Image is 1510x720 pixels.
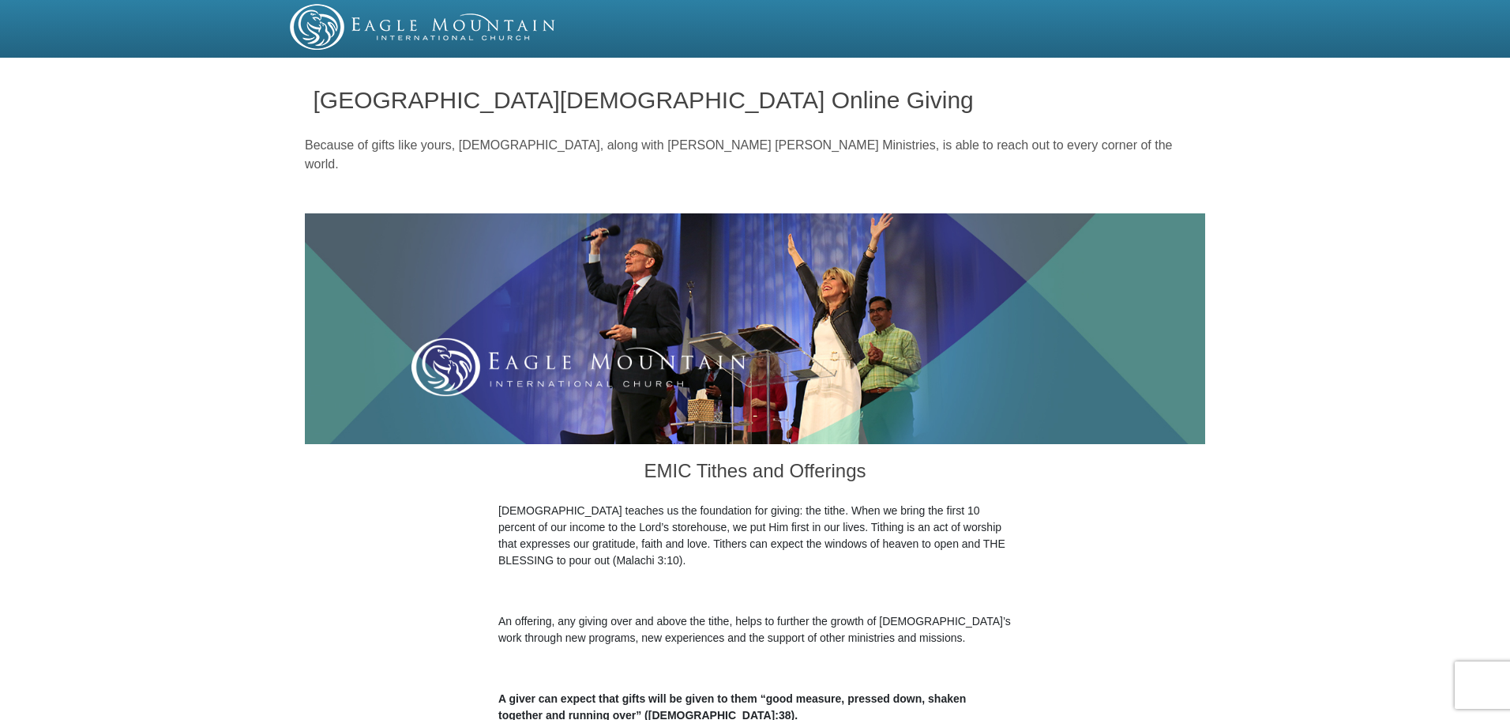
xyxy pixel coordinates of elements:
img: EMIC [290,4,557,50]
p: Because of gifts like yours, [DEMOGRAPHIC_DATA], along with [PERSON_NAME] [PERSON_NAME] Ministrie... [305,136,1205,174]
p: An offering, any giving over and above the tithe, helps to further the growth of [DEMOGRAPHIC_DAT... [498,613,1012,646]
h1: [GEOGRAPHIC_DATA][DEMOGRAPHIC_DATA] Online Giving [314,87,1197,113]
p: [DEMOGRAPHIC_DATA] teaches us the foundation for giving: the tithe. When we bring the first 10 pe... [498,503,1012,569]
h3: EMIC Tithes and Offerings [498,444,1012,503]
